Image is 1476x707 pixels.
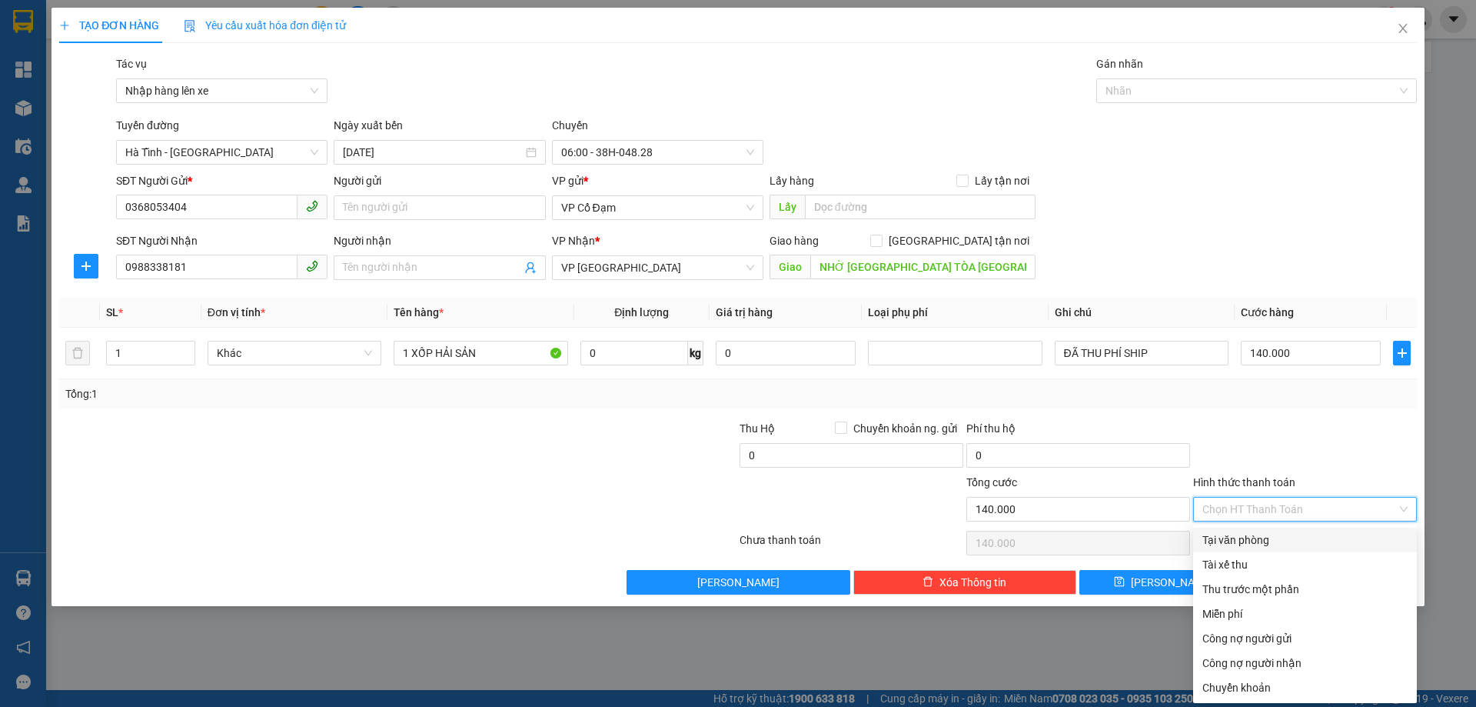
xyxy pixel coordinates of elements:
[740,422,775,435] span: Thu Hộ
[853,570,1077,595] button: deleteXóa Thông tin
[208,306,265,318] span: Đơn vị tính
[770,175,814,187] span: Lấy hàng
[614,306,669,318] span: Định lượng
[883,232,1036,249] span: [GEOGRAPHIC_DATA] tận nơi
[524,262,537,274] span: user-add
[1193,651,1417,675] div: Cước gửi hàng sẽ được ghi vào công nợ của người nhận
[394,306,444,318] span: Tên hàng
[552,235,595,247] span: VP Nhận
[65,341,90,365] button: delete
[1381,8,1424,51] button: Close
[1202,630,1408,647] div: Công nợ người gửi
[1131,574,1213,591] span: [PERSON_NAME]
[1202,556,1408,573] div: Tài xế thu
[688,341,703,365] span: kg
[969,172,1036,189] span: Lấy tận nơi
[805,195,1036,219] input: Dọc đường
[217,342,372,365] span: Khác
[59,20,70,31] span: plus
[184,20,196,32] img: icon
[552,172,763,189] div: VP gửi
[306,260,318,272] span: phone
[116,117,327,140] div: Tuyến đường
[810,255,1036,279] input: Dọc đường
[65,385,570,402] div: Tổng: 1
[1202,679,1408,696] div: Chuyển khoản
[966,476,1017,489] span: Tổng cước
[394,341,567,365] input: VD: Bàn, Ghế
[1193,626,1417,651] div: Cước gửi hàng sẽ được ghi vào công nợ của người gửi
[1241,306,1294,318] span: Cước hàng
[125,79,318,102] span: Nhập hàng lên xe
[116,172,327,189] div: SĐT Người Gửi
[770,235,819,247] span: Giao hàng
[343,144,522,161] input: 13/08/2025
[1202,605,1408,622] div: Miễn phí
[627,570,850,595] button: [PERSON_NAME]
[1114,576,1125,589] span: save
[1393,341,1410,365] button: plus
[334,172,545,189] div: Người gửi
[939,574,1006,591] span: Xóa Thông tin
[184,19,346,32] span: Yêu cầu xuất hóa đơn điện tử
[862,298,1048,328] th: Loại phụ phí
[334,117,545,140] div: Ngày xuất bến
[561,256,754,279] span: VP Mỹ Đình
[716,306,773,318] span: Giá trị hàng
[561,196,754,219] span: VP Cổ Đạm
[716,341,856,365] input: 0
[1397,22,1409,35] span: close
[116,232,327,249] div: SĐT Người Nhận
[770,255,810,279] span: Giao
[306,200,318,212] span: phone
[1394,347,1409,359] span: plus
[74,254,98,278] button: plus
[75,260,98,272] span: plus
[1202,655,1408,672] div: Công nợ người nhận
[1202,532,1408,549] div: Tại văn phòng
[561,141,754,164] span: 06:00 - 38H-048.28
[125,141,318,164] span: Hà Tĩnh - Hà Nội
[1193,476,1295,489] label: Hình thức thanh toán
[770,195,805,219] span: Lấy
[697,574,780,591] span: [PERSON_NAME]
[922,576,933,589] span: delete
[1049,298,1235,328] th: Ghi chú
[1202,581,1408,598] div: Thu trước một phần
[334,232,545,249] div: Người nhận
[847,420,963,437] span: Chuyển khoản ng. gửi
[552,117,763,140] div: Chuyến
[1079,570,1246,595] button: save[PERSON_NAME]
[1055,341,1228,365] input: Ghi Chú
[106,306,118,318] span: SL
[116,58,147,70] label: Tác vụ
[1096,58,1143,70] label: Gán nhãn
[59,19,159,32] span: TẠO ĐƠN HÀNG
[738,532,965,559] div: Chưa thanh toán
[966,420,1190,443] div: Phí thu hộ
